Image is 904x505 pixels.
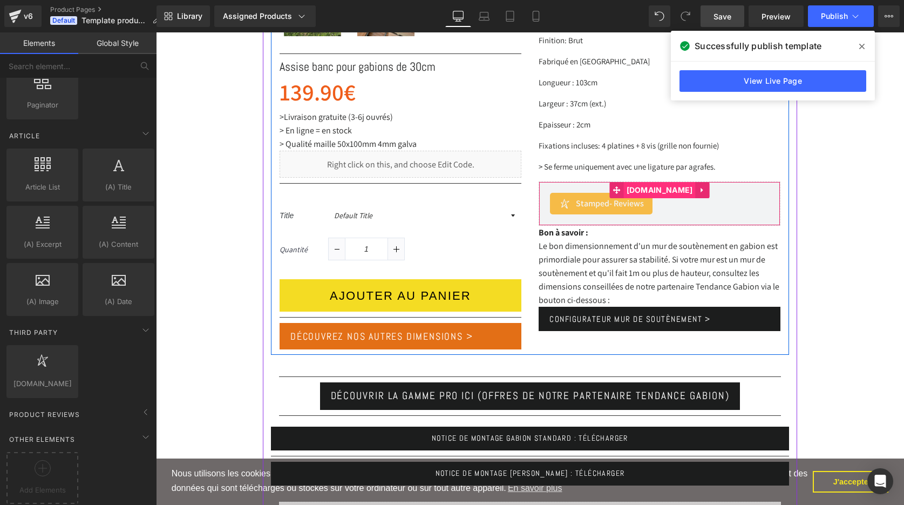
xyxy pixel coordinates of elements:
[393,281,554,292] span: CONFIGURATEUR MUR DE SOUTÈNEMENT >
[749,5,804,27] a: Preview
[383,107,622,120] p: Fixations incluses: 4 platines + 8 vis (grille non fournie)
[86,181,151,193] span: (A) Title
[383,44,622,57] p: Longueur : 103cm
[383,207,624,274] p: Le bon dimensionnement d'un mur de soutènement en gabion est primordiale pour assurer sa stabilit...
[128,79,237,90] span: Livraison gratuite (3-6j ouvrés)
[383,274,624,299] a: CONFIGURATEUR MUR DE SOUTÈNEMENT >
[157,5,210,27] a: New Library
[10,296,75,307] span: (A) Image
[124,42,200,78] span: 139.90€
[383,86,622,99] p: Epaisseur : 2cm
[471,5,497,27] a: Laptop
[124,27,280,41] a: Assise banc pour gabions de 30cm
[383,65,622,78] p: Largeur : 37cm (ext.)
[174,257,315,270] span: Ajouter au panier
[445,5,471,27] a: Desktop
[124,179,172,191] label: Title
[762,11,791,22] span: Preview
[124,247,365,279] button: Ajouter au panier
[16,435,657,464] span: Nous utilisons les cookies afin de fournir les services et fonctionnalités proposés sur notre sit...
[675,5,696,27] button: Redo
[10,378,75,389] span: [DOMAIN_NAME]
[657,439,732,460] a: dismiss cookie message
[4,5,42,27] a: v6
[679,70,866,92] a: View Live Page
[497,5,523,27] a: Tablet
[124,106,261,117] span: > Qualité maille 50x100mm 4mm galva
[50,16,77,25] span: Default
[124,79,128,90] span: >
[22,9,35,23] div: v6
[468,150,540,166] span: [DOMAIN_NAME]
[878,5,900,27] button: More
[50,5,168,14] a: Product Pages
[115,429,633,453] a: Notice de montage [PERSON_NAME] : TÉLÉCHARGER
[539,150,553,166] a: Expand / Collapse
[453,165,488,177] span: - Reviews
[695,39,821,52] span: Successfully publish template
[9,484,76,496] span: Add Elements
[808,5,874,27] button: Publish
[81,16,148,25] span: Template product 2
[8,327,59,338] span: Third Party
[276,401,472,410] span: Notice de montage Gabion standard : TÉLÉCHARGER
[86,296,151,307] span: (A) Date
[280,436,469,446] span: Notice de montage [PERSON_NAME] : TÉLÉCHARGER
[10,99,75,111] span: Paginator
[223,11,307,22] div: Assigned Products
[124,213,172,225] label: Quantité
[649,5,670,27] button: Undo
[713,11,731,22] span: Save
[8,131,41,141] span: Article
[115,394,633,418] a: Notice de montage Gabion standard : TÉLÉCHARGER
[134,297,317,311] span: DÉCOUVREZ NOS AUTRES DIMENSIONS >
[383,23,622,36] p: Fabriqué en [GEOGRAPHIC_DATA]
[78,32,157,54] a: Global Style
[523,5,549,27] a: Mobile
[383,128,622,141] p: > Se ferme uniquement avec une ligature par agrafes.
[8,434,76,445] span: Other Elements
[177,11,202,21] span: Library
[164,350,584,378] a: DÉCOUVRIR LA GAMME PRO ICI (OFFRES DE NOTRE PARTENAIRE TENDANCE GABION)
[124,291,365,318] a: DÉCOUVREZ NOS AUTRES DIMENSIONS >
[8,409,81,420] span: Product Reviews
[10,181,75,193] span: Article List
[124,92,196,104] span: > En ligne = en stock
[86,239,151,250] span: (A) Content
[175,356,574,371] span: DÉCOUVRIR LA GAMME PRO ICI (OFFRES DE NOTRE PARTENAIRE TENDANCE GABION)
[867,468,893,494] div: Open Intercom Messenger
[383,2,622,15] p: Finition: Brut
[420,165,488,178] span: Stamped
[383,194,432,206] strong: Bon à savoir :
[821,12,848,21] span: Publish
[10,239,75,250] span: (A) Excerpt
